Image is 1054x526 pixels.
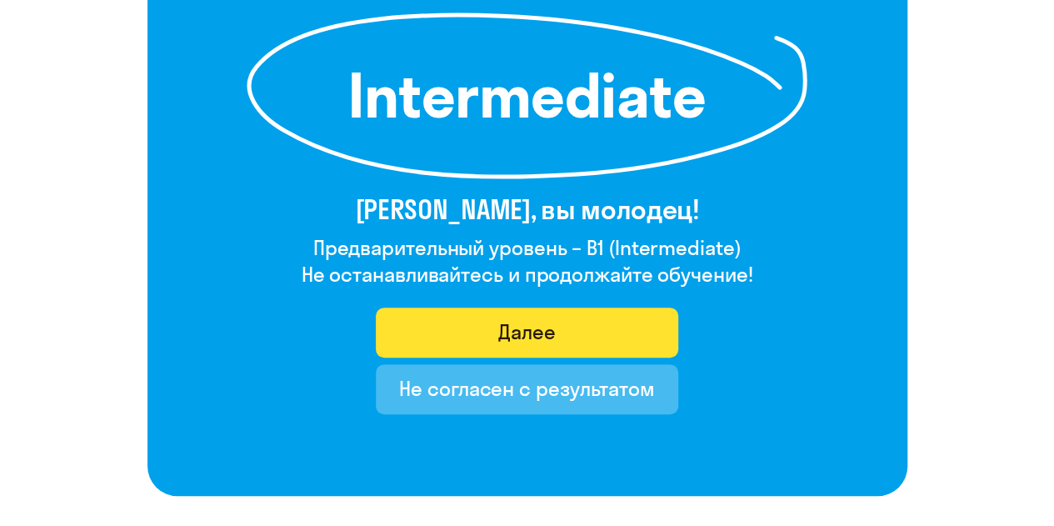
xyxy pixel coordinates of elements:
[376,308,678,358] button: Далее
[302,261,753,288] h4: Не останавливайтесь и продолжайте обучение!
[498,318,556,345] div: Далее
[336,66,719,126] h1: Intermediate
[302,234,753,261] h4: Предварительный уровень – B1 (Intermediate)
[302,193,753,226] h3: [PERSON_NAME], вы молодец!
[399,375,655,402] div: Не согласен с результатом
[376,364,678,414] button: Не согласен с результатом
